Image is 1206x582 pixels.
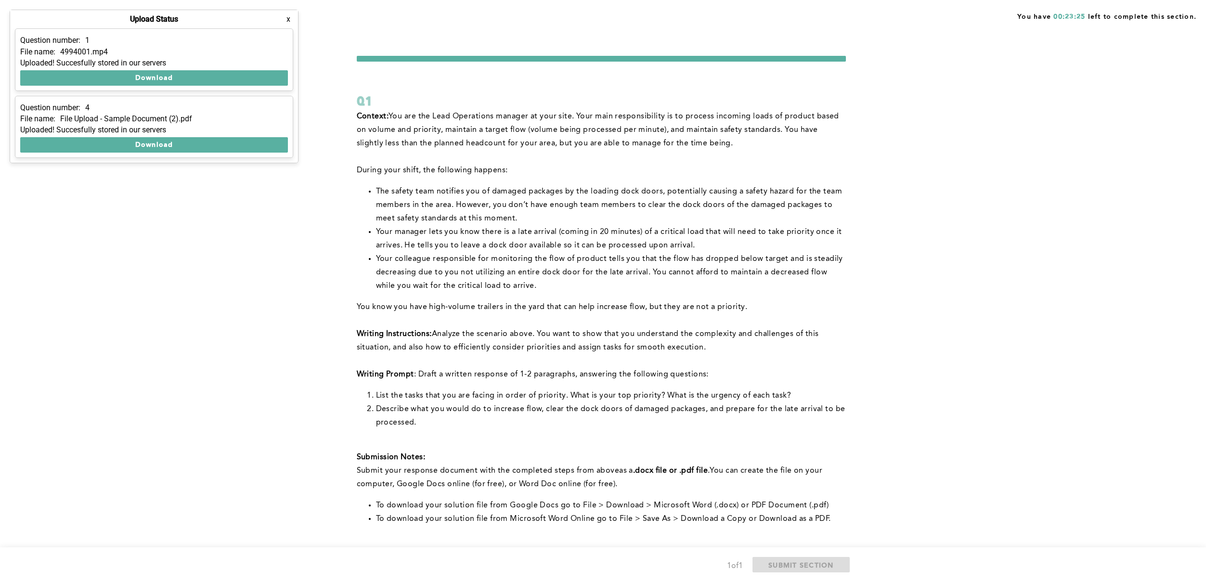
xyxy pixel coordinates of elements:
[357,92,846,110] div: Q1
[20,48,55,56] p: File name:
[708,467,710,475] span: .
[85,103,90,112] p: 4
[85,36,90,45] p: 1
[357,330,821,351] span: Analyze the scenario above. You want to show that you understand the complexity and challenges of...
[357,167,508,174] span: During your shift, the following happens:
[20,115,55,123] p: File name:
[376,188,844,222] span: The safety team notifies you of damaged packages by the loading dock doors, potentially causing a...
[376,392,791,400] span: List the tasks that you are facing in order of priority. What is your top priority? What is the u...
[752,557,850,572] button: SUBMIT SECTION
[376,499,846,512] li: To download your solution file from Google Docs go to File > Download > Microsoft Word (.docx) or...
[60,48,108,56] p: 4994001.mp4
[376,512,846,526] li: To download your solution file from Microsoft Word Online go to File > Save As > Download a Copy ...
[357,113,842,147] span: You are the Lead Operations manager at your site. Your main responsibility is to process incoming...
[357,371,414,378] strong: Writing Prompt
[20,137,288,153] button: Download
[20,36,80,45] p: Question number:
[60,115,192,123] p: File Upload - Sample Document (2).pdf
[633,467,708,475] strong: .docx file or .pdf file
[357,330,432,338] strong: Writing Instructions:
[376,405,847,427] span: Describe what you would do to increase flow, clear the dock doors of damaged packages, and prepar...
[284,14,293,24] button: x
[20,59,288,67] div: Uploaded! Succesfully stored in our servers
[1017,10,1196,22] span: You have left to complete this section.
[357,303,748,311] span: You know you have high-volume trailers in the yard that can help increase flow, but they are not ...
[357,467,480,475] span: Submit your response document
[20,103,80,112] p: Question number:
[20,70,288,86] button: Download
[10,10,94,25] button: Show Uploads
[130,15,178,24] h4: Upload Status
[727,559,743,573] div: 1 of 1
[1053,13,1085,20] span: 00:23:25
[357,113,389,120] strong: Context:
[768,560,834,569] span: SUBMIT SECTION
[20,126,288,134] div: Uploaded! Succesfully stored in our servers
[357,464,846,491] p: with the completed steps from above You can create the file on your computer, Google Docs online ...
[357,453,425,461] strong: Submission Notes:
[376,228,844,249] span: Your manager lets you know there is a late arrival (coming in 20 minutes) of a critical load that...
[376,255,845,290] span: Your colleague responsible for monitoring the flow of product tells you that the flow has dropped...
[619,467,633,475] span: as a
[414,371,709,378] span: : Draft a written response of 1-2 paragraphs, answering the following questions:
